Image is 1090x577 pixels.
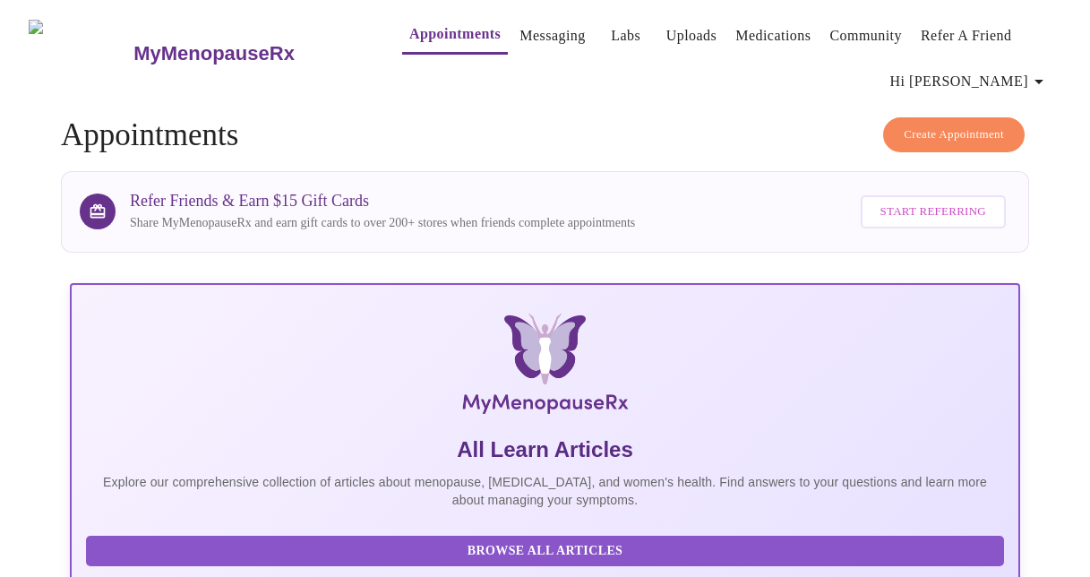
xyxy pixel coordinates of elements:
[659,18,725,54] button: Uploads
[914,18,1019,54] button: Refer a Friend
[856,186,1010,237] a: Start Referring
[921,23,1012,48] a: Refer a Friend
[86,435,1004,464] h5: All Learn Articles
[728,18,818,54] button: Medications
[130,214,635,232] p: Share MyMenopauseRx and earn gift cards to over 200+ stores when friends complete appointments
[61,117,1029,153] h4: Appointments
[104,540,986,563] span: Browse All Articles
[409,22,501,47] a: Appointments
[519,23,585,48] a: Messaging
[666,23,717,48] a: Uploads
[597,18,655,54] button: Labs
[86,536,1004,567] button: Browse All Articles
[512,18,592,54] button: Messaging
[735,23,811,48] a: Medications
[133,42,295,65] h3: MyMenopauseRx
[883,64,1057,99] button: Hi [PERSON_NAME]
[829,23,902,48] a: Community
[890,69,1050,94] span: Hi [PERSON_NAME]
[86,542,1008,557] a: Browse All Articles
[228,314,861,421] img: MyMenopauseRx Logo
[130,192,635,211] h3: Refer Friends & Earn $15 Gift Cards
[29,20,132,87] img: MyMenopauseRx Logo
[883,117,1025,152] button: Create Appointment
[86,473,1004,509] p: Explore our comprehensive collection of articles about menopause, [MEDICAL_DATA], and women's hea...
[611,23,640,48] a: Labs
[861,195,1006,228] button: Start Referring
[880,202,986,222] span: Start Referring
[822,18,909,54] button: Community
[904,125,1004,145] span: Create Appointment
[132,22,366,85] a: MyMenopauseRx
[402,16,508,55] button: Appointments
